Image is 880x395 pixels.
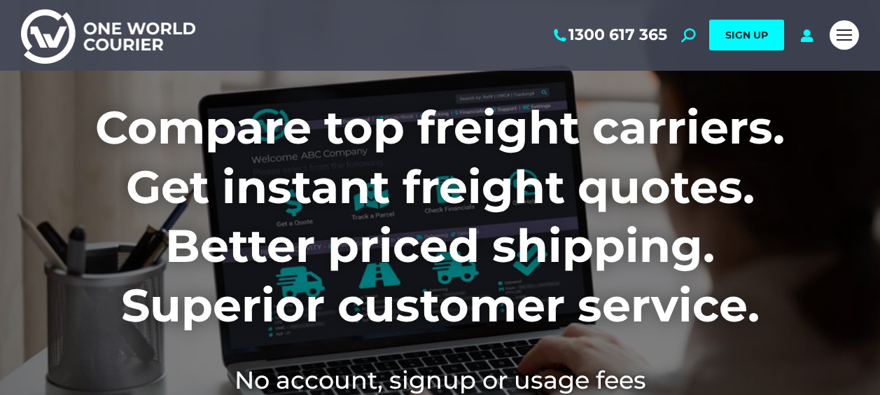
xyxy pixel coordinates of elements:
[709,20,784,50] a: SIGN UP
[551,26,667,44] a: 1300 617 365
[21,98,859,335] h1: Compare top freight carriers. Get instant freight quotes. Better priced shipping. Superior custom...
[830,20,859,50] a: Mobile menu icon
[725,29,768,41] span: SIGN UP
[21,7,195,64] img: One World Courier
